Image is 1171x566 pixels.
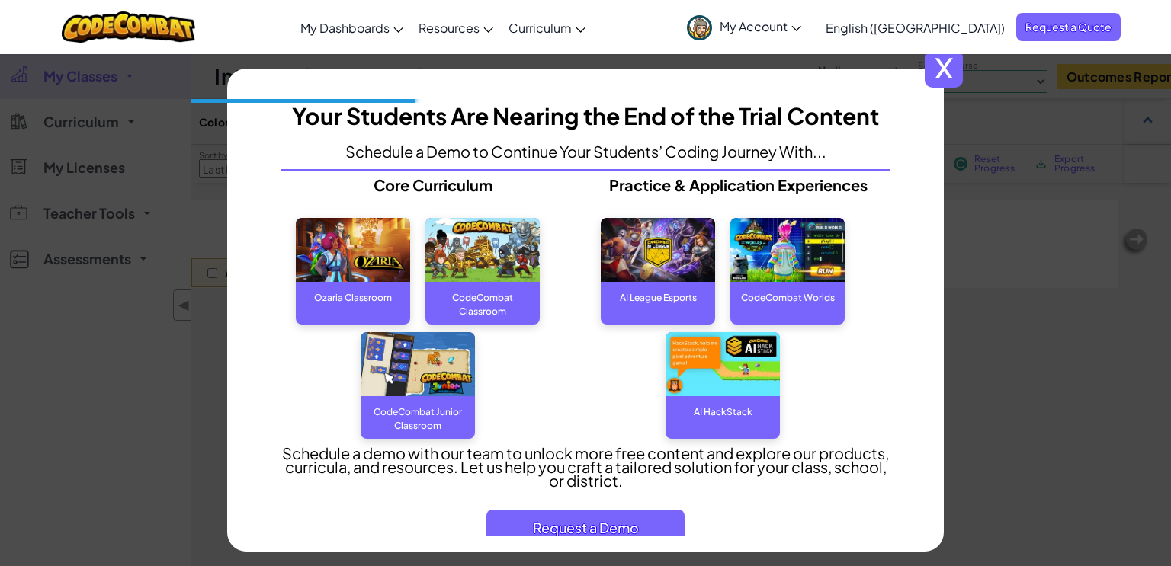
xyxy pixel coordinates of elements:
a: My Account [679,3,809,51]
span: Curriculum [509,20,572,36]
img: CodeCombat Junior [361,332,475,397]
span: My Dashboards [300,20,390,36]
div: Ozaria Classroom [296,282,410,312]
div: CodeCombat Worlds [730,282,845,312]
span: English ([GEOGRAPHIC_DATA]) [826,20,1005,36]
h3: Your Students Are Nearing the End of the Trial Content [292,99,879,133]
img: Ozaria [296,218,410,283]
img: AI Hackstack [666,332,780,397]
img: CodeCombat logo [62,11,195,43]
img: CodeCombat [425,218,540,283]
button: Request a Demo [486,510,685,546]
span: Resources [419,20,480,36]
a: Curriculum [501,7,593,48]
p: Core Curriculum [281,178,585,192]
p: Schedule a demo with our team to unlock more free content and explore our products, curricula, ​a... [281,446,890,488]
a: Request a Quote [1016,13,1121,41]
p: Practice & Application Experiences [585,178,890,192]
span: x [925,50,963,88]
img: avatar [687,15,712,40]
div: CodeCombat Classroom [425,282,540,312]
span: My Account [720,18,801,34]
div: AI League Esports [601,282,715,312]
a: English ([GEOGRAPHIC_DATA]) [818,7,1012,48]
div: AI HackStack [666,396,780,427]
img: AI League [601,218,715,283]
div: CodeCombat Junior Classroom [361,396,475,427]
a: Resources [411,7,501,48]
a: My Dashboards [293,7,411,48]
img: CodeCombat World [730,218,845,283]
p: Schedule a Demo to Continue Your Students’ Coding Journey With... [345,145,826,158]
